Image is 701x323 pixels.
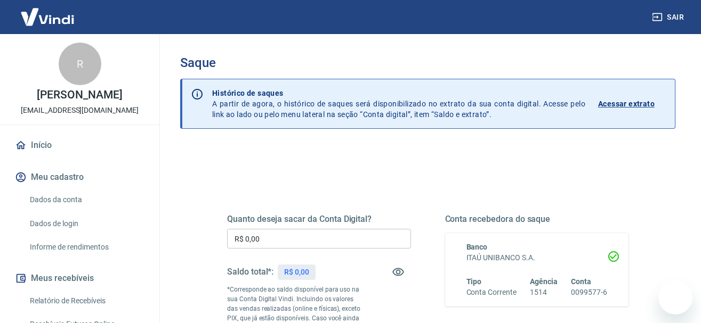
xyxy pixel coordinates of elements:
[445,214,629,225] h5: Conta recebedora do saque
[598,88,666,120] a: Acessar extrato
[598,98,655,109] p: Acessar extrato
[466,243,488,251] span: Banco
[37,89,122,101] p: [PERSON_NAME]
[227,214,411,225] h5: Quanto deseja sacar da Conta Digital?
[466,252,608,263] h6: ITAÚ UNIBANCO S.A.
[26,236,147,258] a: Informe de rendimentos
[284,267,309,278] p: R$ 0,00
[13,165,147,189] button: Meu cadastro
[26,189,147,211] a: Dados da conta
[180,55,675,70] h3: Saque
[466,287,517,298] h6: Conta Corrente
[26,213,147,235] a: Dados de login
[650,7,688,27] button: Sair
[466,277,482,286] span: Tipo
[212,88,585,120] p: A partir de agora, o histórico de saques será disponibilizado no extrato da sua conta digital. Ac...
[26,290,147,312] a: Relatório de Recebíveis
[13,267,147,290] button: Meus recebíveis
[530,287,558,298] h6: 1514
[530,277,558,286] span: Agência
[13,134,147,157] a: Início
[21,105,139,116] p: [EMAIL_ADDRESS][DOMAIN_NAME]
[212,88,585,98] p: Histórico de saques
[571,277,591,286] span: Conta
[227,267,273,277] h5: Saldo total*:
[59,43,101,85] div: R
[571,287,607,298] h6: 0099577-6
[658,280,692,314] iframe: Botão para abrir a janela de mensagens
[13,1,82,33] img: Vindi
